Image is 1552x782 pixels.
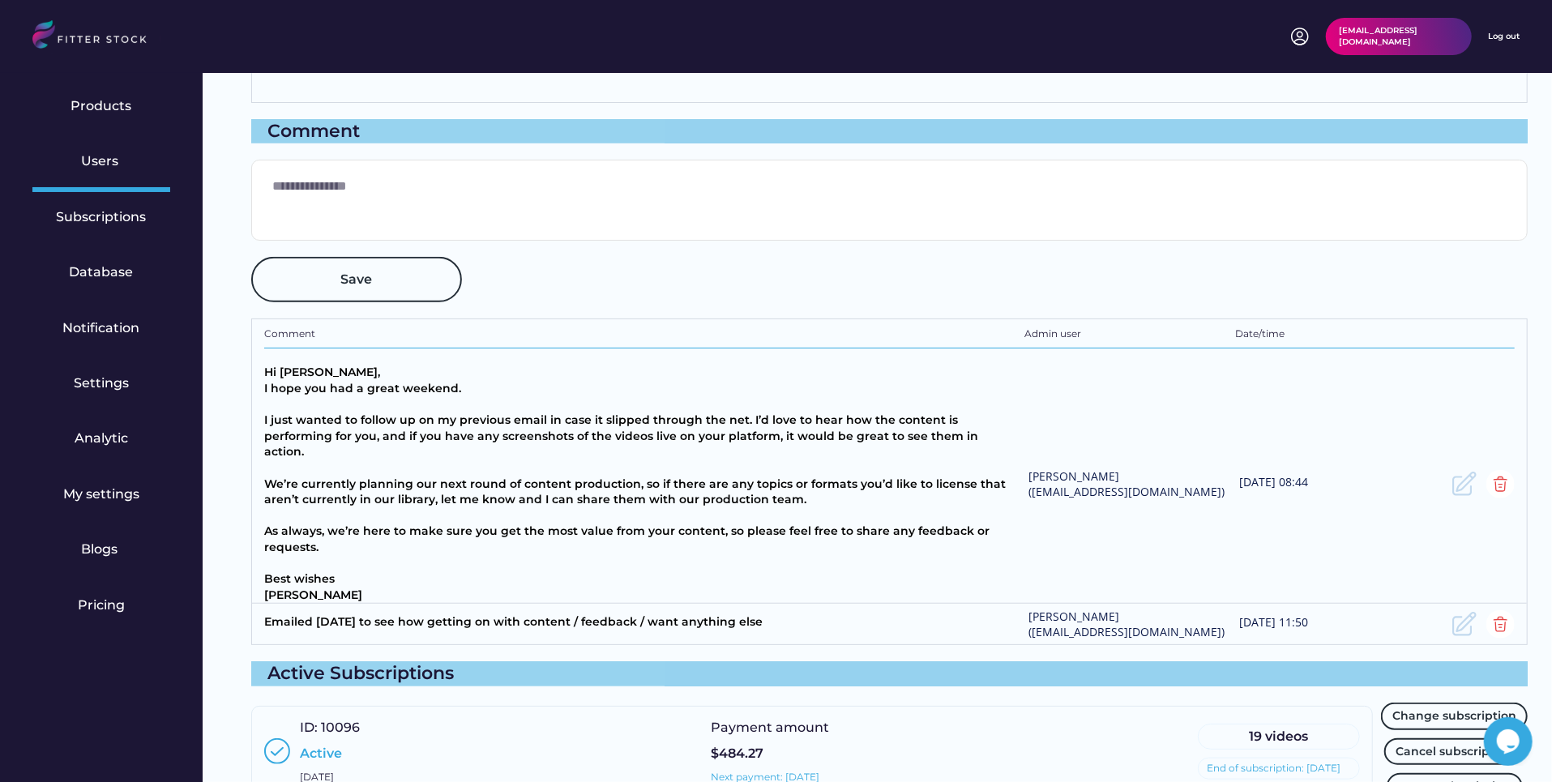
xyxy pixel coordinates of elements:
img: profile-circle.svg [1290,27,1310,46]
div: Payment amount [711,719,832,737]
div: [PERSON_NAME] ([EMAIL_ADDRESS][DOMAIN_NAME]) [1028,609,1231,640]
div: [EMAIL_ADDRESS][DOMAIN_NAME] [1339,25,1459,48]
div: End of subscription: [DATE] [1207,762,1340,776]
img: Frame.svg [1450,470,1478,498]
button: Change subscription [1381,703,1528,730]
div: My settings [63,485,139,503]
div: Subscriptions [57,208,147,226]
div: Notification [63,319,140,337]
img: Group%201000002397.svg [264,738,290,764]
button: Save [251,257,462,302]
div: Emailed [DATE] to see how getting on with content / feedback / want anything else [264,614,1020,635]
div: Comment [251,119,1528,144]
div: ID: 10096 [300,719,360,737]
div: [PERSON_NAME] ([EMAIL_ADDRESS][DOMAIN_NAME]) [1028,468,1231,500]
div: Active [300,745,342,763]
div: Active Subscriptions [251,661,1528,686]
div: Pricing [78,596,125,614]
img: Frame.svg [1450,610,1478,639]
div: Products [71,97,132,115]
div: [DATE] 11:50 [1239,614,1442,635]
div: [DATE] 08:44 [1239,474,1442,494]
div: Analytic [75,429,128,447]
div: Users [81,152,122,170]
div: Comment [264,327,1016,344]
div: 19 videos [1207,728,1351,746]
img: LOGO.svg [32,20,160,53]
button: Cancel subscription [1384,738,1524,766]
div: Log out [1488,31,1520,42]
div: Hi [PERSON_NAME], I hope you had a great weekend. I just wanted to follow up on my previous email... [264,365,1020,603]
div: Admin user [1024,327,1227,344]
img: Group%201000002354.svg [1486,470,1515,498]
iframe: chat widget [1484,717,1536,766]
div: Blogs [81,541,122,558]
img: Group%201000002354.svg [1486,610,1515,639]
div: Database [70,263,134,281]
div: Settings [74,374,129,392]
div: Date/time [1235,327,1438,344]
div: $484.27 [711,745,763,763]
